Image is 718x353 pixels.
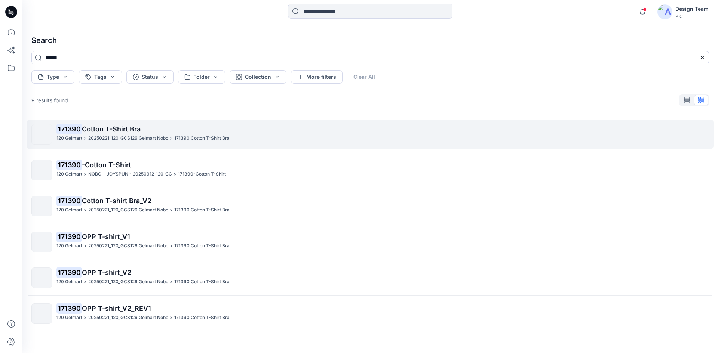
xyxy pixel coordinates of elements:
[170,206,173,214] p: >
[675,13,709,19] div: PIC
[27,299,714,328] a: 171390OPP T-shirt_V2_REV1120 Gelmart>20250221_120_GCS126 Gelmart Nobo>171390 Cotton T-Shirt Bra
[174,242,230,250] p: 171390 Cotton T-Shirt Bra
[56,124,82,134] mark: 171390
[84,134,87,142] p: >
[170,242,173,250] p: >
[56,267,82,278] mark: 171390
[56,195,82,206] mark: 171390
[27,227,714,257] a: 171390OPP T-shirt_V1120 Gelmart>20250221_120_GCS126 Gelmart Nobo>171390 Cotton T-Shirt Bra
[126,70,174,84] button: Status
[27,191,714,221] a: 171390Cotton T-shirt Bra_V2120 Gelmart>20250221_120_GCS126 Gelmart Nobo>171390 Cotton T-Shirt Bra
[82,304,151,312] span: OPP T-shirt_V2_REV1
[88,206,168,214] p: 20250221_120_GCS126 Gelmart Nobo
[88,134,168,142] p: 20250221_120_GCS126 Gelmart Nobo
[82,197,151,205] span: Cotton T-shirt Bra_V2
[56,242,82,250] p: 120 Gelmart
[84,206,87,214] p: >
[88,242,168,250] p: 20250221_120_GCS126 Gelmart Nobo
[79,70,122,84] button: Tags
[174,206,230,214] p: 171390 Cotton T-Shirt Bra
[84,314,87,322] p: >
[88,170,172,178] p: NOBO + JOYSPUN - 20250912_120_GC
[27,155,714,185] a: 171390-Cotton T-Shirt120 Gelmart>NOBO + JOYSPUN - 20250912_120_GC>171390-Cotton T-Shirt
[170,314,173,322] p: >
[174,170,177,178] p: >
[82,125,141,133] span: Cotton T-Shirt Bra
[170,134,173,142] p: >
[88,278,168,286] p: 20250221_120_GCS126 Gelmart Nobo
[56,231,82,242] mark: 171390
[178,70,225,84] button: Folder
[84,170,87,178] p: >
[31,70,74,84] button: Type
[56,206,82,214] p: 120 Gelmart
[56,134,82,142] p: 120 Gelmart
[56,278,82,286] p: 120 Gelmart
[88,314,168,322] p: 20250221_120_GCS126 Gelmart Nobo
[174,314,230,322] p: 171390 Cotton T-Shirt Bra
[291,70,343,84] button: More filters
[25,30,715,51] h4: Search
[56,303,82,313] mark: 171390
[56,160,82,170] mark: 171390
[82,269,131,276] span: OPP T-shirt_V2
[230,70,286,84] button: Collection
[56,170,82,178] p: 120 Gelmart
[84,278,87,286] p: >
[84,242,87,250] p: >
[174,134,230,142] p: 171390 Cotton T-Shirt Bra
[657,4,672,19] img: avatar
[170,278,173,286] p: >
[31,96,68,104] p: 9 results found
[56,314,82,322] p: 120 Gelmart
[178,170,226,178] p: 171390-Cotton T-Shirt
[82,233,130,241] span: OPP T-shirt_V1
[82,161,131,169] span: -Cotton T-Shirt
[675,4,709,13] div: Design Team
[174,278,230,286] p: 171390 Cotton T-Shirt Bra
[27,120,714,149] a: 171390Cotton T-Shirt Bra120 Gelmart>20250221_120_GCS126 Gelmart Nobo>171390 Cotton T-Shirt Bra
[27,263,714,292] a: 171390OPP T-shirt_V2120 Gelmart>20250221_120_GCS126 Gelmart Nobo>171390 Cotton T-Shirt Bra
